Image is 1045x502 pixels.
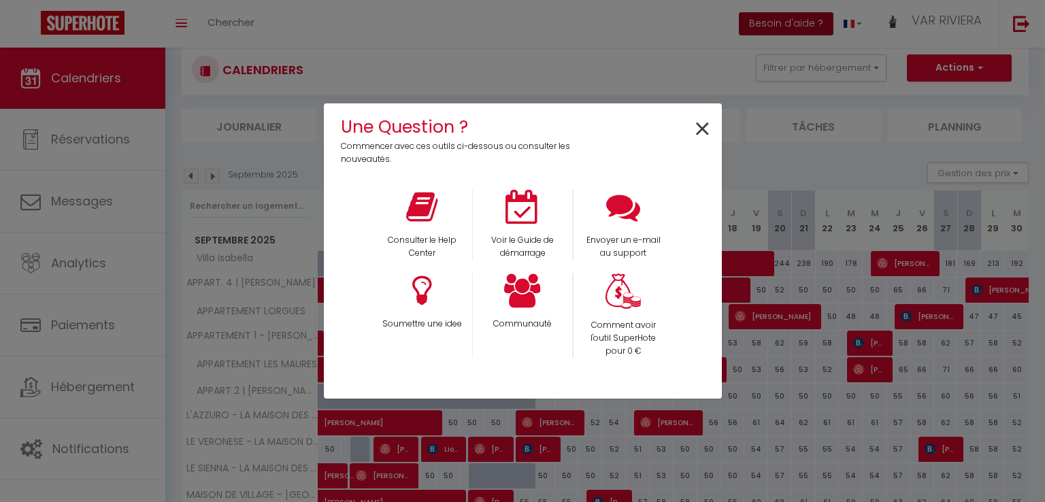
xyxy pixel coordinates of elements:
p: Communauté [482,318,563,331]
button: Close [693,114,712,145]
p: Commencer avec ces outils ci-dessous ou consulter les nouveautés. [341,140,580,166]
p: Comment avoir l'outil SuperHote pour 0 € [582,319,665,358]
button: Ouvrir le widget de chat LiveChat [11,5,52,46]
p: Envoyer un e-mail au support [582,234,665,260]
span: × [693,108,712,151]
p: Soumettre une idee [380,318,463,331]
h4: Une Question ? [341,114,580,140]
p: Voir le Guide de démarrage [482,234,563,260]
p: Consulter le Help Center [380,234,463,260]
img: Money bag [606,273,641,309]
